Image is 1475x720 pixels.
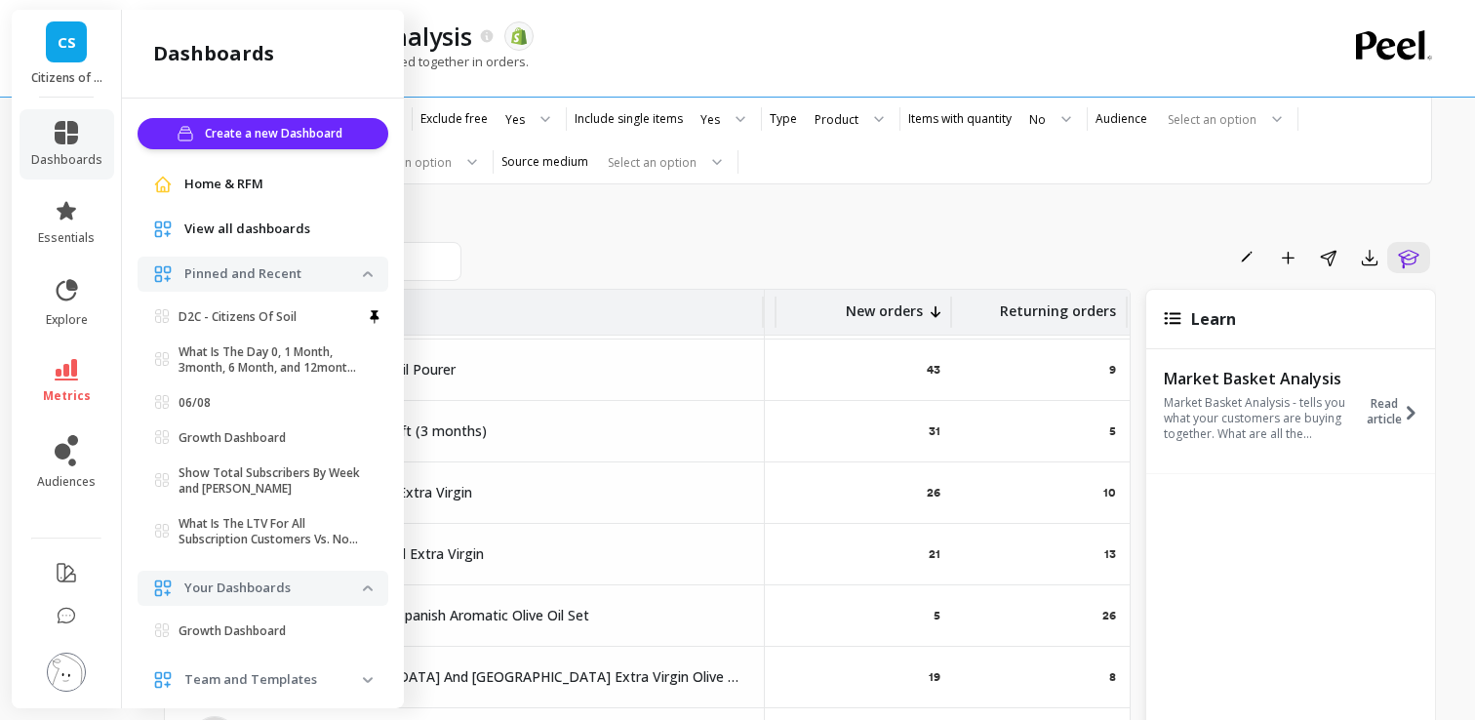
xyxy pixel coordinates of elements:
p: Growth Dashboard [179,623,286,639]
span: metrics [43,388,91,404]
p: Greek Olive Oil Extra Virgin [301,483,740,502]
p: Olive Oil Club Gift (3 months) [301,421,740,441]
div: Domain Overview [74,119,175,132]
img: website_grey.svg [31,51,47,66]
p: Citizens of Soil [31,70,102,86]
p: Team and Templates [184,670,363,690]
p: Market Basket Analysis [1164,369,1362,388]
p: Returning orders [1000,290,1116,321]
div: No [1029,110,1046,129]
p: Pinned and Recent [184,264,363,284]
p: 5 [934,608,940,623]
span: Home & RFM [184,175,263,194]
p: 9 [1109,362,1116,378]
span: audiences [37,474,96,490]
div: Product [815,110,858,129]
span: View all dashboards [184,220,310,239]
span: Create a new Dashboard [205,124,348,143]
img: logo_orange.svg [31,31,47,47]
img: down caret icon [363,271,373,277]
span: CS [58,31,76,54]
img: tab_domain_overview_orange.svg [53,117,68,133]
p: 10 [1103,485,1116,500]
p: Ceramic Olive Oil Pourer [301,360,740,380]
span: explore [46,312,88,328]
button: Read article [1367,367,1430,457]
span: dashboards [31,152,102,168]
p: 26 [1102,608,1116,623]
p: Spanish Olive Oil Extra Virgin [301,544,740,564]
p: 31 [929,423,940,439]
p: 5 [1109,423,1116,439]
img: down caret icon [363,677,373,683]
p: 06/08 [179,395,211,411]
label: Items with quantity [908,111,1012,127]
div: Yes [505,110,525,129]
img: navigation item icon [153,220,173,239]
p: What Is The LTV For All Subscription Customers Vs. Non-subscription Customers? [179,516,363,547]
span: essentials [38,230,95,246]
p: 26 [927,485,940,500]
div: Domain: [DOMAIN_NAME] [51,51,215,66]
label: Exclude free [420,111,488,127]
p: Market Basket Analysis - tells you what your customers are buying together. What are all the comb... [1164,395,1362,442]
h2: dashboards [153,40,274,67]
img: navigation item icon [153,175,173,194]
label: Type [770,111,797,127]
p: New orders [846,290,923,321]
img: tab_keywords_by_traffic_grey.svg [194,117,210,133]
p: 43 [927,362,940,378]
span: Learn [1191,308,1236,330]
p: 21 [929,546,940,562]
img: down caret icon [363,585,373,591]
p: 8 [1109,669,1116,685]
div: Keywords by Traffic [216,119,329,132]
p: What Is The Day 0, 1 Month, 3month, 6 Month, and 12month LTV Of A Subscriber [179,344,363,376]
p: 13 [1104,546,1116,562]
div: v 4.0.25 [55,31,96,47]
img: navigation item icon [153,264,173,284]
p: Your Dashboards [184,579,363,598]
label: Include single items [575,111,683,127]
p: D2C - Citizens Of Soil [179,309,297,325]
img: navigation item icon [153,579,173,598]
p: Show Total Subscribers By Week and [PERSON_NAME] [179,465,363,497]
img: api.shopify.svg [510,27,528,45]
p: Growth Dashboard [179,430,286,446]
span: Read article [1367,396,1402,427]
button: Create a new Dashboard [138,118,388,149]
p: 19 [929,669,940,685]
img: profile picture [47,653,86,692]
p: [GEOGRAPHIC_DATA] And [GEOGRAPHIC_DATA] Extra Virgin Olive Oil Set [301,667,740,687]
div: Yes [700,110,720,129]
p: Club Exclusive: Spanish Aromatic Olive Oil Set [301,606,740,625]
img: navigation item icon [153,670,173,690]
